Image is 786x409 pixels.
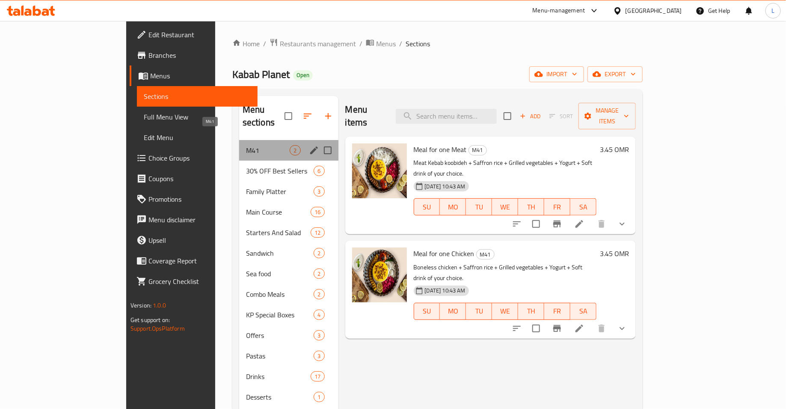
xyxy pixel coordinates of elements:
span: [DATE] 10:43 AM [421,182,469,191]
div: Pastas3 [239,346,338,366]
span: 3 [314,352,324,360]
span: 3 [314,188,324,196]
span: M41 [477,250,494,260]
p: Boneless chicken + Saffron rice + Grilled vegetables + Yogurt + Soft drink of your choice. [414,262,596,284]
span: 6 [314,167,324,175]
button: MO [440,198,466,215]
span: Sections [144,91,251,102]
a: Sections [137,86,258,107]
a: Grocery Checklist [130,271,258,292]
span: SA [574,305,593,317]
span: Menus [150,71,251,81]
a: Menu disclaimer [130,209,258,230]
button: Add section [318,106,338,126]
div: Pastas [246,351,314,361]
button: delete [591,214,612,234]
li: / [399,39,402,49]
span: Sandwich [246,248,314,258]
div: Open [293,70,313,81]
span: 2 [314,270,324,278]
h6: 3.45 OMR [600,143,629,155]
div: Offers [246,330,314,340]
span: 2 [314,290,324,299]
p: Meat Kebab koobideh + Saffron rice + Grilled vegetables + Yogurt + Soft drink of your choice. [414,158,596,179]
span: FR [548,201,567,213]
span: M41 [246,145,290,155]
span: Full Menu View [144,112,251,122]
a: Branches [130,45,258,66]
div: Combo Meals [246,289,314,299]
span: Main Course [246,207,311,217]
span: MO [443,201,463,213]
div: Starters And Salad12 [239,222,338,243]
span: Coverage Report [148,256,251,266]
span: M41 [469,145,486,155]
span: Choice Groups [148,153,251,163]
div: Sea food [246,269,314,279]
div: Desserts [246,392,314,402]
button: SU [414,198,440,215]
a: Edit menu item [574,323,584,334]
a: Support.OpsPlatform [131,323,185,334]
span: 16 [311,208,324,216]
div: M41 [476,249,495,260]
div: items [314,330,324,340]
a: Menus [366,38,396,49]
div: items [311,207,324,217]
svg: Show Choices [617,219,627,229]
button: Manage items [578,103,636,129]
a: Restaurants management [270,38,356,49]
button: show more [612,214,632,234]
span: L [771,6,774,15]
div: 30% OFF Best Sellers6 [239,161,338,181]
span: Restaurants management [280,39,356,49]
span: Meal for one Meat [414,143,467,156]
span: Sections [406,39,430,49]
span: TH [522,201,541,213]
button: edit [308,144,320,157]
li: / [359,39,362,49]
span: 2 [314,249,324,257]
span: Starters And Salad [246,227,311,238]
span: Meal for one Chicken [414,247,475,260]
span: 2 [290,146,300,155]
a: Promotions [130,189,258,209]
button: show more [612,318,632,339]
a: Edit menu item [574,219,584,229]
span: Select section [498,107,516,125]
a: Coupons [130,168,258,189]
span: Add [519,111,542,121]
button: sort-choices [507,318,527,339]
div: KP Special Boxes4 [239,305,338,325]
div: Drinks [246,371,311,382]
button: FR [544,198,570,215]
button: TU [466,198,492,215]
div: items [314,310,324,320]
div: items [314,186,324,197]
div: items [314,248,324,258]
span: TH [522,305,541,317]
a: Full Menu View [137,107,258,127]
span: Select to update [527,319,545,337]
div: [GEOGRAPHIC_DATA] [626,6,682,15]
span: Branches [148,50,251,60]
span: Upsell [148,235,251,245]
nav: breadcrumb [232,38,643,49]
div: KP Special Boxes [246,310,314,320]
div: Main Course16 [239,202,338,222]
span: Version: [131,300,151,311]
span: export [594,69,636,80]
div: 30% OFF Best Sellers [246,166,314,176]
span: 1.0.0 [153,300,166,311]
div: items [314,392,324,402]
span: Edit Menu [144,132,251,143]
span: Kabab Planet [232,65,290,84]
h2: Menu items [345,103,386,129]
div: items [311,227,324,238]
input: search [396,109,497,124]
span: 1 [314,393,324,401]
button: delete [591,318,612,339]
div: items [314,166,324,176]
